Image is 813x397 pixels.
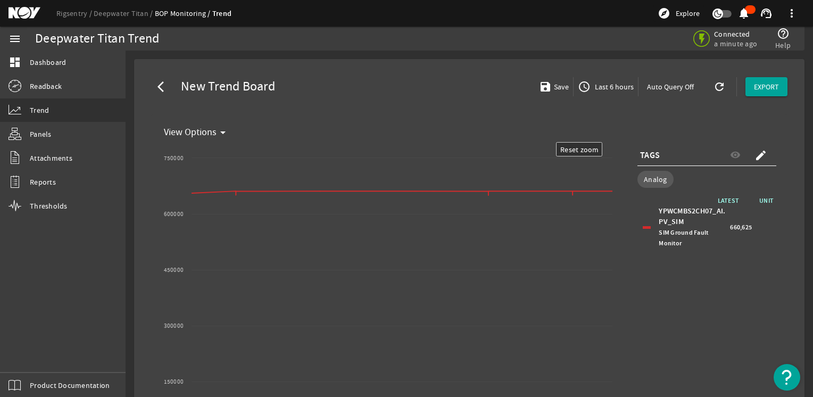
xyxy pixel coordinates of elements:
span: UNIT [744,195,776,206]
button: Explore [653,5,704,22]
button: Open Resource Center [774,364,800,391]
span: a minute ago [714,39,759,48]
a: BOP Monitoring [155,9,212,18]
mat-icon: save [539,80,547,93]
span: Save [552,81,569,92]
text: 300000 [164,322,184,330]
mat-icon: refresh [713,80,721,93]
span: Panels [30,129,52,139]
mat-icon: dashboard [9,56,21,69]
mat-icon: explore [658,7,670,20]
span: Dashboard [30,57,66,68]
span: Product Documentation [30,380,110,391]
text: 750000 [164,154,184,162]
mat-icon: arrow_drop_down [217,126,229,139]
mat-icon: help_outline [777,27,790,40]
span: TAGS [640,150,660,161]
span: New Trend Board [177,81,275,92]
span: Last 6 hours [593,81,634,92]
a: Deepwater Titan [94,9,155,18]
a: Rigsentry [56,9,94,18]
div: Deepwater Titan Trend [35,34,159,44]
mat-icon: access_time [578,80,591,93]
span: Connected [714,29,759,39]
div: YPWCMBS2CH07_AI.PV_SIM [659,206,727,249]
span: Explore [676,8,700,19]
span: Auto Query Off [647,81,694,92]
mat-icon: create [754,149,767,162]
text: 450000 [164,266,184,274]
span: Trend [30,105,49,115]
span: 660,625 [730,222,752,233]
span: Readback [30,81,62,92]
a: Trend [212,9,231,19]
button: EXPORT [745,77,787,96]
span: View Options [164,127,217,138]
button: Save [535,77,574,96]
text: 600000 [164,210,184,218]
span: Thresholds [30,201,68,211]
span: Reports [30,177,56,187]
button: Last 6 hours [574,77,638,96]
button: Auto Query Off [638,77,702,96]
mat-icon: menu [9,32,21,45]
text: Reset zoom [560,145,599,154]
mat-icon: arrow_back_ios [157,80,170,93]
button: more_vert [779,1,804,26]
span: SIM Ground Fault Monitor [659,228,708,247]
span: LATEST [718,196,745,205]
span: Help [775,40,791,51]
mat-icon: notifications [737,7,750,20]
mat-icon: support_agent [760,7,773,20]
button: View Options [160,123,236,142]
text: 150000 [164,378,184,386]
span: EXPORT [754,81,779,92]
span: Attachments [30,153,72,163]
span: Analog [644,174,667,185]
